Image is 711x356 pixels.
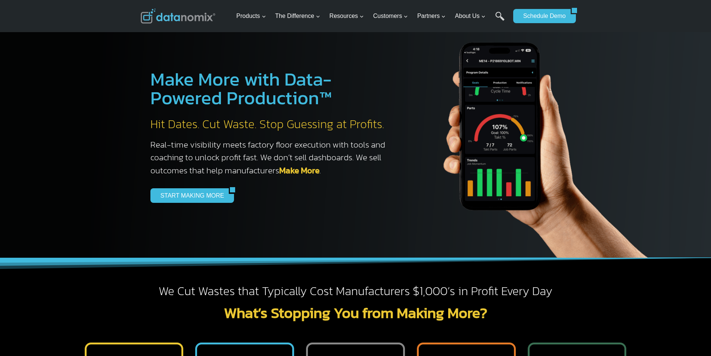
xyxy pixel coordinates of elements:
span: Partners [417,11,446,21]
h3: Real-time visibility meets factory floor execution with tools and coaching to unlock profit fast.... [150,138,393,177]
nav: Primary Navigation [233,4,509,28]
a: Search [495,12,505,28]
h2: Hit Dates. Cut Waste. Stop Guessing at Profits. [150,117,393,132]
span: The Difference [275,11,320,21]
a: Make More [279,164,319,177]
span: Products [236,11,266,21]
img: The Datanoix Mobile App available on Android and iOS Devices [408,15,669,258]
span: About Us [455,11,486,21]
a: START MAKING MORE [150,188,229,202]
iframe: Popup CTA [4,224,124,352]
h1: Make More with Data-Powered Production™ [150,70,393,107]
img: Datanomix [141,9,215,24]
h2: We Cut Wastes that Typically Cost Manufacturers $1,000’s in Profit Every Day [141,284,571,299]
a: Schedule Demo [513,9,571,23]
h2: What’s Stopping You from Making More? [141,305,571,320]
span: Customers [373,11,408,21]
span: Resources [330,11,364,21]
